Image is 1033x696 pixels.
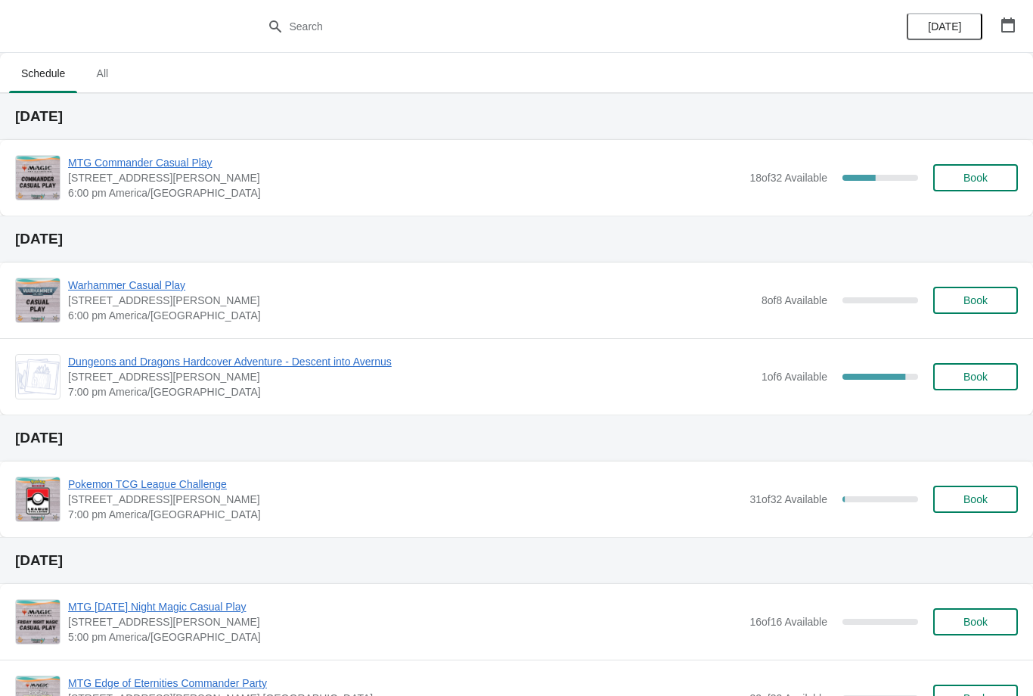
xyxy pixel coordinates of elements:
[68,278,754,293] span: Warhammer Casual Play
[749,172,827,184] span: 18 of 32 Available
[68,507,742,522] span: 7:00 pm America/[GEOGRAPHIC_DATA]
[762,371,827,383] span: 1 of 6 Available
[68,629,742,645] span: 5:00 pm America/[GEOGRAPHIC_DATA]
[16,600,60,644] img: MTG Friday Night Magic Casual Play | 2040 Louetta Rd Ste I Spring, TX 77388 | 5:00 pm America/Chi...
[15,109,1018,124] h2: [DATE]
[15,553,1018,568] h2: [DATE]
[16,156,60,200] img: MTG Commander Casual Play | 2040 Louetta Rd Ste I Spring, TX 77388 | 6:00 pm America/Chicago
[762,294,827,306] span: 8 of 8 Available
[68,492,742,507] span: [STREET_ADDRESS][PERSON_NAME]
[68,369,754,384] span: [STREET_ADDRESS][PERSON_NAME]
[83,60,121,87] span: All
[907,13,982,40] button: [DATE]
[933,363,1018,390] button: Book
[963,294,988,306] span: Book
[933,287,1018,314] button: Book
[963,616,988,628] span: Book
[68,384,754,399] span: 7:00 pm America/[GEOGRAPHIC_DATA]
[933,608,1018,635] button: Book
[749,493,827,505] span: 31 of 32 Available
[68,308,754,323] span: 6:00 pm America/[GEOGRAPHIC_DATA]
[933,486,1018,513] button: Book
[68,170,742,185] span: [STREET_ADDRESS][PERSON_NAME]
[963,493,988,505] span: Book
[16,278,60,322] img: Warhammer Casual Play | 2040 Louetta Rd Ste I Spring, TX 77388 | 6:00 pm America/Chicago
[68,293,754,308] span: [STREET_ADDRESS][PERSON_NAME]
[933,164,1018,191] button: Book
[9,60,77,87] span: Schedule
[16,359,60,395] img: Dungeons and Dragons Hardcover Adventure - Descent into Avernus | 2040 Louetta Rd Ste I Spring, T...
[963,371,988,383] span: Book
[68,477,742,492] span: Pokemon TCG League Challenge
[68,185,742,200] span: 6:00 pm America/[GEOGRAPHIC_DATA]
[68,155,742,170] span: MTG Commander Casual Play
[68,599,742,614] span: MTG [DATE] Night Magic Casual Play
[963,172,988,184] span: Book
[16,477,60,521] img: Pokemon TCG League Challenge | 2040 Louetta Rd Ste I Spring, TX 77388 | 7:00 pm America/Chicago
[289,13,775,40] input: Search
[68,676,742,691] span: MTG Edge of Eternities Commander Party
[15,231,1018,247] h2: [DATE]
[749,616,827,628] span: 16 of 16 Available
[15,430,1018,446] h2: [DATE]
[928,20,961,33] span: [DATE]
[68,354,754,369] span: Dungeons and Dragons Hardcover Adventure - Descent into Avernus
[68,614,742,629] span: [STREET_ADDRESS][PERSON_NAME]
